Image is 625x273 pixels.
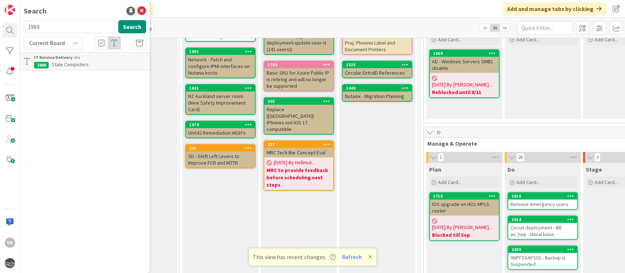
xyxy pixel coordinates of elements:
[264,98,333,134] div: 903Replace ([GEOGRAPHIC_DATA]) iPhones not iOS 17 compatible
[511,247,577,252] div: 2009
[342,84,412,102] a: 1440Nutanix - Migration Planning
[432,224,492,231] span: [DATE] By [PERSON_NAME]...
[185,48,256,78] a: 1891Network - Patch and configure IPMI interfaces on Nutanix hosts
[264,61,333,68] div: 1763
[189,122,255,127] div: 1674
[432,81,492,89] span: [DATE] By [PERSON_NAME]...
[503,2,606,15] div: Add and manage tabs by clicking
[186,85,255,114] div: 1841NZ Auckland server room (New Safety Improvement Card)
[186,145,255,152] div: 255
[24,20,115,33] input: Search for title...
[508,246,577,253] div: 2009
[52,61,90,68] span: Stale Computers.
[268,62,333,67] div: 1763
[186,145,255,168] div: 255SD - SHift Left Levers to Improve FCR and MTTR
[430,193,499,199] div: 1718
[480,24,490,31] span: 1x
[34,62,49,68] div: 1969
[189,86,255,91] div: 1841
[264,31,333,54] div: Windows 11 Upgrade(1. deployment-update-user-it (241 users))
[24,5,46,16] div: Search
[346,86,412,91] div: 1440
[343,25,412,54] div: Confirm Location & Use of Proj. Phoenix Label and Document Printers
[507,166,515,173] span: Do
[430,50,499,73] div: 1869AD - Windows Servers SMB1 disable
[185,121,256,138] a: 1674Unit42 Remediation HIGH's
[438,36,461,43] span: Add Card...
[29,39,65,46] span: Current Board
[274,159,315,167] span: [DATE] By Hellmut...
[343,91,412,101] div: Nutanix - Migration Planning
[430,193,499,216] div: 1718IOS upgrade on HO1 MPLS router
[343,61,412,78] div: 1535Circular EntraID References
[429,49,499,98] a: 1869AD - Windows Servers SMB1 disable[DATE] By [PERSON_NAME]...Reblocked until 8/11
[430,57,499,73] div: AD - Windows Servers SMB1 disable
[343,61,412,68] div: 1535
[186,48,255,78] div: 1891Network - Patch and configure IPMI interfaces on Nutanix hosts
[508,216,577,239] div: 2014Circuit deployment - BR au_hop - Naval base
[500,24,510,31] span: 3x
[186,48,255,55] div: 1891
[118,20,146,33] button: Search
[264,25,333,54] div: Windows 11 Upgrade(1. deployment-update-user-it (241 users))
[343,68,412,78] div: Circular EntraID References
[433,51,499,56] div: 1869
[508,216,577,223] div: 2014
[20,52,150,70] a: IT Service Delivery ›Do1969Stale Computers.
[268,99,333,104] div: 903
[586,166,602,173] span: Stage
[433,194,499,199] div: 1718
[595,36,618,43] span: Add Card...
[508,223,577,239] div: Circuit deployment - BR au_hop - Naval base
[511,217,577,222] div: 2014
[508,193,577,209] div: 2016Remove emergency users
[438,153,444,162] span: 1
[511,194,577,199] div: 2016
[430,50,499,57] div: 1869
[490,24,500,31] span: 2x
[264,97,334,135] a: 903Replace ([GEOGRAPHIC_DATA]) iPhones not iOS 17 compatible
[34,54,146,61] div: Do
[508,246,577,269] div: 2009HNPFSSAFS02 - Backup is Suspended
[508,193,577,199] div: 2016
[346,62,412,67] div: 1535
[432,231,496,239] b: Blocked till Sep
[264,141,333,148] div: 257
[264,148,333,157] div: MRC Tech Bar Concept Eval
[432,89,496,96] b: Reblocked until 8/11
[5,238,15,248] div: VK
[253,253,336,261] span: This view has recent changes.
[595,179,618,186] span: Add Card...
[343,85,412,91] div: 1440
[429,192,499,241] a: 1718IOS upgrade on HO1 MPLS router[DATE] By [PERSON_NAME]...Blocked till Sep
[185,84,256,115] a: 1841NZ Auckland server room (New Safety Improvement Card)
[268,142,333,147] div: 257
[517,21,572,34] input: Quick Filter...
[339,252,364,262] button: Refresh
[5,5,15,15] img: Visit kanbanzone.com
[342,61,412,78] a: 1535Circular EntraID References
[267,167,331,188] b: MRC to provide feedback before scheduling next steps
[186,91,255,114] div: NZ Auckland server room (New Safety Improvement Card)
[507,192,578,210] a: 2016Remove emergency users
[507,246,578,270] a: 2009HNPFSSAFS02 - Backup is Suspended
[264,24,334,55] a: Windows 11 Upgrade(1. deployment-update-user-it (241 users))
[264,61,334,91] a: 1763Basic SKU for Azure Public IP is retiring and will no longer be supported
[438,179,461,186] span: Add Card...
[508,253,577,269] div: HNPFSSAFS02 - Backup is Suspended
[34,55,75,60] b: IT Service Delivery ›
[343,31,412,54] div: Confirm Location & Use of Proj. Phoenix Label and Document Printers
[434,128,442,137] span: 30
[186,152,255,168] div: SD - SHift Left Levers to Improve FCR and MTTR
[186,121,255,128] div: 1674
[185,144,256,168] a: 255SD - SHift Left Levers to Improve FCR and MTTR
[5,258,15,268] img: avatar
[429,166,441,173] span: Plan
[595,153,600,162] span: 0
[186,85,255,91] div: 1841
[264,141,334,191] a: 257MRC Tech Bar Concept Eval[DATE] By Hellmut...MRC to provide feedback before scheduling next steps
[264,98,333,105] div: 903
[189,146,255,151] div: 255
[516,153,524,162] span: 28
[430,199,499,216] div: IOS upgrade on HO1 MPLS router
